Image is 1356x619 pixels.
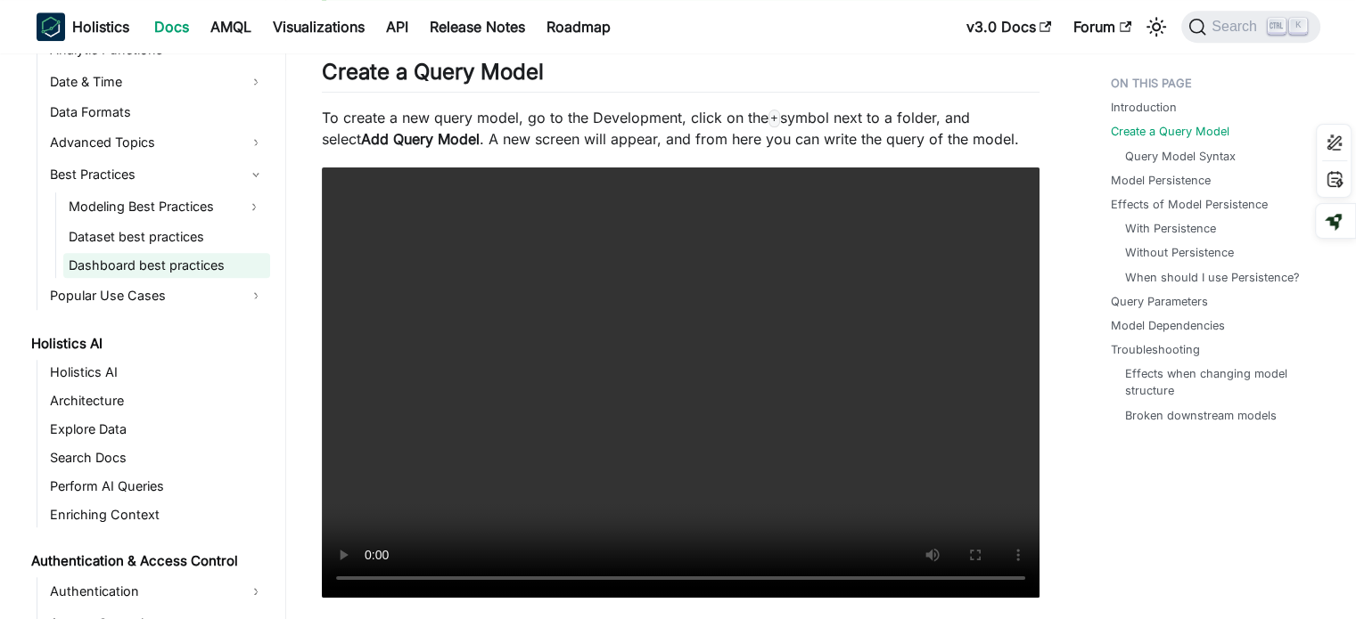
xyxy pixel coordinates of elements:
a: With Persistence [1125,220,1216,237]
a: HolisticsHolistics [37,12,129,41]
a: AMQL [200,12,262,41]
kbd: K [1289,18,1307,34]
b: Holistics [72,16,129,37]
a: When should I use Persistence? [1125,269,1300,286]
a: Authentication [45,577,270,606]
a: Perform AI Queries [45,474,270,499]
a: Data Formats [45,100,270,125]
a: Introduction​ [27,39,97,54]
p: To create a new query model, go to the Development, click on the symbol next to a folder, and sel... [322,107,1040,150]
a: Architecture [45,388,270,413]
a: Docs [144,12,200,41]
button: Expand sidebar category 'Modeling Best Practices' [238,192,270,221]
button: Switch between dark and light mode (currently light mode) [1142,12,1171,41]
h2: Create a Query Model [322,59,1040,93]
a: Popular Use Cases [45,281,270,310]
a: Query Parameters [1111,293,1208,310]
strong: Add Query Model [361,130,480,148]
button: Search (Ctrl+K) [1181,11,1319,43]
a: Query Model Syntax [1125,148,1236,165]
a: Explore Data [45,417,270,442]
a: With Persistence​ [27,119,122,134]
a: Model Dependencies [1111,317,1225,334]
a: Enriching Context [45,502,270,527]
a: Forum [1063,12,1142,41]
a: Advanced Topics [45,128,270,157]
a: Model Persistence [1111,172,1211,189]
div: Outline [7,7,260,23]
a: Back to Top [27,23,96,38]
a: Create a Query Model​ [27,55,154,70]
a: Visualizations [262,12,375,41]
a: Dashboard best practices [63,253,270,278]
img: Holistics [37,12,65,41]
a: Release Notes [419,12,536,41]
a: Broken downstream models [1125,407,1277,424]
a: Roadmap [536,12,621,41]
a: Holistics AI [26,331,270,356]
code: + [768,110,780,127]
a: Query Model Syntax​ [27,71,146,86]
nav: Docs sidebar [19,53,286,619]
a: Model Persistence​ [27,87,132,102]
a: Date & Time [45,68,270,96]
a: Search Docs [45,445,270,470]
a: Introduction [1111,99,1177,116]
a: Without Persistence [1125,244,1234,261]
a: Holistics AI [45,360,270,385]
video: Your browser does not support embedding video, but you can . [322,167,1040,598]
a: Effects of Model Persistence​ [27,103,191,118]
a: Best Practices [45,160,270,189]
a: Troubleshooting [1111,341,1200,358]
a: Effects when changing model structure [1125,365,1303,399]
a: Dataset best practices [63,224,270,249]
a: Effects of Model Persistence [1111,196,1268,213]
a: API [375,12,419,41]
a: Modeling Best Practices [63,192,238,221]
a: v3.0 Docs [956,12,1063,41]
a: Create a Query Model [1111,123,1229,140]
span: Search [1206,19,1268,35]
a: Authentication & Access Control [26,549,270,574]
